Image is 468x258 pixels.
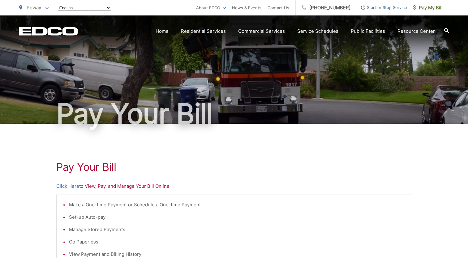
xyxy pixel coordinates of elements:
a: Click Here [56,183,79,190]
span: Poway [27,5,41,11]
a: Resource Center [397,28,435,35]
li: Go Paperless [69,238,406,246]
a: EDCD logo. Return to the homepage. [19,27,78,36]
a: Contact Us [268,4,289,11]
a: Residential Services [181,28,226,35]
span: Pay My Bill [413,4,443,11]
li: View Payment and Billing History [69,251,406,258]
a: About EDCO [196,4,226,11]
a: Public Facilities [351,28,385,35]
p: to View, Pay, and Manage Your Bill Online [56,183,412,190]
a: News & Events [232,4,261,11]
a: Service Schedules [297,28,338,35]
select: Select a language [58,5,111,11]
a: Commercial Services [238,28,285,35]
li: Set-up Auto-pay [69,213,406,221]
li: Make a One-time Payment or Schedule a One-time Payment [69,201,406,209]
a: Home [156,28,169,35]
h1: Pay Your Bill [56,161,412,173]
li: Manage Stored Payments [69,226,406,233]
h1: Pay Your Bill [19,98,449,129]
